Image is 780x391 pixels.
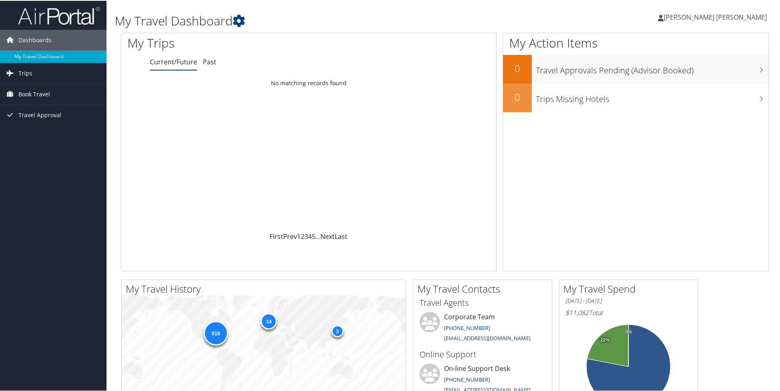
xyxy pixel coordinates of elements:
[664,12,767,21] span: [PERSON_NAME] [PERSON_NAME]
[297,231,301,240] a: 1
[301,231,304,240] a: 2
[503,34,769,51] h1: My Action Items
[315,231,320,240] span: …
[601,337,610,342] tspan: 22%
[204,320,228,345] div: 618
[304,231,308,240] a: 3
[115,11,555,29] h1: My Travel Dashboard
[503,83,769,111] a: 0Trips Missing Hotels
[121,75,496,90] td: No matching records found
[203,57,216,66] a: Past
[308,231,312,240] a: 4
[444,323,490,331] a: [PHONE_NUMBER]
[150,57,197,66] a: Current/Future
[536,60,769,75] h3: Travel Approvals Pending (Advisor Booked)
[270,231,283,240] a: First
[536,89,769,104] h3: Trips Missing Hotels
[444,334,531,341] a: [EMAIL_ADDRESS][DOMAIN_NAME]
[503,61,532,75] h2: 0
[417,281,552,295] h2: My Travel Contacts
[503,54,769,83] a: 0Travel Approvals Pending (Advisor Booked)
[658,4,775,29] a: [PERSON_NAME] [PERSON_NAME]
[419,348,546,359] h3: Online Support
[565,307,692,316] h6: Total
[419,296,546,308] h3: Travel Agents
[444,375,490,382] a: [PHONE_NUMBER]
[503,89,532,103] h2: 0
[18,29,52,50] span: Dashboards
[415,311,550,345] li: Corporate Team
[565,307,589,316] span: $11,082
[625,329,632,334] tspan: 0%
[127,34,334,51] h1: My Trips
[312,231,315,240] a: 5
[126,281,406,295] h2: My Travel History
[18,5,100,25] img: airportal-logo.png
[565,296,692,304] h6: [DATE] - [DATE]
[331,324,343,336] div: 3
[563,281,698,295] h2: My Travel Spend
[18,62,32,83] span: Trips
[335,231,347,240] a: Last
[261,312,277,328] div: 14
[18,83,50,104] span: Book Travel
[18,104,61,125] span: Travel Approval
[320,231,335,240] a: Next
[283,231,297,240] a: Prev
